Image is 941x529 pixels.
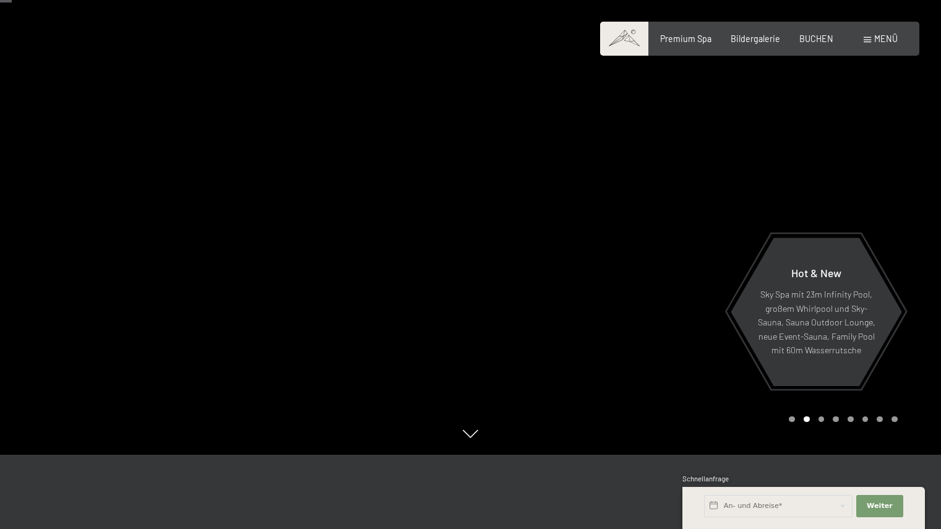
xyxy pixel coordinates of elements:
div: Carousel Page 4 [833,416,839,423]
p: Sky Spa mit 23m Infinity Pool, großem Whirlpool und Sky-Sauna, Sauna Outdoor Lounge, neue Event-S... [757,288,875,358]
a: Hot & New Sky Spa mit 23m Infinity Pool, großem Whirlpool und Sky-Sauna, Sauna Outdoor Lounge, ne... [730,237,903,387]
span: Menü [874,33,898,44]
div: Carousel Page 6 [862,416,869,423]
span: Schnellanfrage [682,475,729,483]
a: Bildergalerie [731,33,780,44]
a: Premium Spa [660,33,711,44]
button: Weiter [856,495,903,517]
div: Carousel Page 8 [892,416,898,423]
span: Weiter [867,501,893,511]
div: Carousel Page 1 [789,416,795,423]
div: Carousel Page 3 [819,416,825,423]
div: Carousel Page 5 [848,416,854,423]
a: BUCHEN [799,33,833,44]
span: Hot & New [791,266,841,280]
div: Carousel Page 7 [877,416,883,423]
div: Carousel Pagination [784,416,897,423]
div: Carousel Page 2 (Current Slide) [804,416,810,423]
